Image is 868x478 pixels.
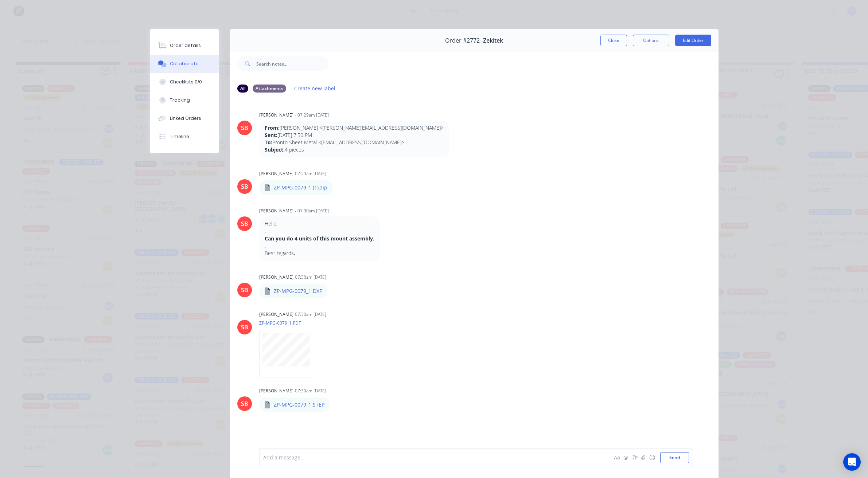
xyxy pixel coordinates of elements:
button: Options [633,35,669,46]
p: Hello, [265,220,374,227]
p: ZP-MPG-0079_1.DXF [274,287,322,295]
strong: From: [265,124,280,131]
span: Order #2772 - [445,37,483,44]
div: Attachments [253,85,286,93]
div: [PERSON_NAME] [259,274,293,281]
div: SB [241,323,248,332]
div: SB [241,219,248,228]
div: - 07:29am [DATE] [295,112,329,118]
strong: Can you do 4 units of this mount assembly. [265,235,374,242]
div: Tracking [170,97,190,103]
div: All [237,85,248,93]
div: Open Intercom Messenger [843,453,861,471]
span: Zekitek [483,37,503,44]
p: [PERSON_NAME] <[PERSON_NAME][EMAIL_ADDRESS][DOMAIN_NAME]> [DATE] 7:50 PM Pronto Sheet Metal <[EMA... [265,124,444,154]
button: Order details [150,36,219,55]
div: SB [241,399,248,408]
p: ZP-MPG-0079_1.PDF [259,320,320,326]
p: . [265,242,374,250]
button: Checklists 0/0 [150,73,219,91]
button: Tracking [150,91,219,109]
div: SB [241,182,248,191]
div: 07:29am [DATE] [295,171,326,177]
div: SB [241,286,248,294]
div: Linked Orders [170,115,201,122]
input: Search notes... [256,56,328,71]
div: [PERSON_NAME] [259,311,293,318]
div: Checklists 0/0 [170,79,202,85]
div: - 07:30am [DATE] [295,208,329,214]
button: Collaborate [150,55,219,73]
p: . [265,227,374,235]
button: Close [600,35,627,46]
div: [PERSON_NAME] [259,208,293,214]
p: ZP-MPG-0079_1 (1).zip [274,184,327,191]
button: Edit Order [675,35,711,46]
div: [PERSON_NAME] [259,112,293,118]
div: [PERSON_NAME] [259,171,293,177]
div: Collaborate [170,60,199,67]
button: Timeline [150,128,219,146]
div: 07:30am [DATE] [295,274,326,281]
strong: To: [265,139,272,146]
div: SB [241,124,248,132]
strong: Subject: [265,146,285,153]
p: Best regards, [265,250,374,257]
div: Timeline [170,133,189,140]
button: Send [660,452,689,463]
div: 07:30am [DATE] [295,388,326,394]
button: ☺ [648,453,657,462]
button: Create new label [291,83,339,93]
button: @ [622,453,630,462]
button: Aa [613,453,622,462]
div: 07:30am [DATE] [295,311,326,318]
div: [PERSON_NAME] [259,388,293,394]
strong: Sent: [265,132,277,138]
div: Order details [170,42,201,49]
p: ZP-MPG-0079_1.STEP [274,401,324,408]
button: Linked Orders [150,109,219,128]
